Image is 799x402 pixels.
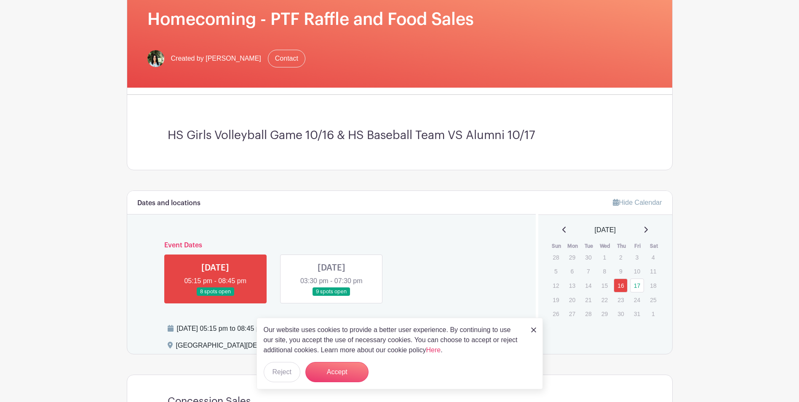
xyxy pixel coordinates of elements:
p: 27 [565,307,579,320]
th: Sat [646,242,662,250]
p: 5 [549,265,563,278]
p: 11 [646,265,660,278]
th: Fri [630,242,646,250]
a: 16 [614,279,628,292]
p: 10 [630,265,644,278]
h6: Dates and locations [137,199,200,207]
div: [GEOGRAPHIC_DATA][DEMOGRAPHIC_DATA] , [176,340,325,354]
p: 22 [598,293,612,306]
a: Here [426,346,441,354]
p: 18 [646,279,660,292]
button: Accept [305,362,369,382]
h6: Event Dates [158,241,506,249]
p: Our website uses cookies to provide a better user experience. By continuing to use our site, you ... [264,325,522,355]
p: 19 [549,293,563,306]
p: 28 [549,251,563,264]
a: Contact [268,50,305,67]
p: 23 [614,293,628,306]
p: 29 [565,251,579,264]
img: close_button-5f87c8562297e5c2d7936805f587ecaba9071eb48480494691a3f1689db116b3.svg [531,327,536,332]
p: 4 [646,251,660,264]
p: 12 [549,279,563,292]
p: 1 [646,307,660,320]
div: [DATE] 05:15 pm to 08:45 pm [177,324,469,334]
p: 3 [630,251,644,264]
p: 26 [549,307,563,320]
p: 13 [565,279,579,292]
img: ICS%20Faculty%20Staff%20Headshots%202024-2025-42.jpg [147,50,164,67]
a: Hide Calendar [613,199,662,206]
p: 7 [581,265,595,278]
p: 28 [581,307,595,320]
h1: Homecoming - PTF Raffle and Food Sales [147,9,652,29]
th: Wed [597,242,614,250]
p: 31 [630,307,644,320]
span: Created by [PERSON_NAME] [171,54,261,64]
p: 15 [598,279,612,292]
p: 20 [565,293,579,306]
p: 1 [598,251,612,264]
a: 17 [630,279,644,292]
th: Thu [613,242,630,250]
p: 2 [614,251,628,264]
th: Mon [565,242,581,250]
p: 30 [614,307,628,320]
th: Tue [581,242,597,250]
p: 9 [614,265,628,278]
p: 6 [565,265,579,278]
p: 8 [598,265,612,278]
span: [DATE] [595,225,616,235]
p: 30 [581,251,595,264]
p: 21 [581,293,595,306]
button: Reject [264,362,300,382]
p: 14 [581,279,595,292]
p: 24 [630,293,644,306]
h3: HS Girls Volleyball Game 10/16 & HS Baseball Team VS Alumni 10/17 [168,129,632,143]
th: Sun [548,242,565,250]
p: 25 [646,293,660,306]
p: 29 [598,307,612,320]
